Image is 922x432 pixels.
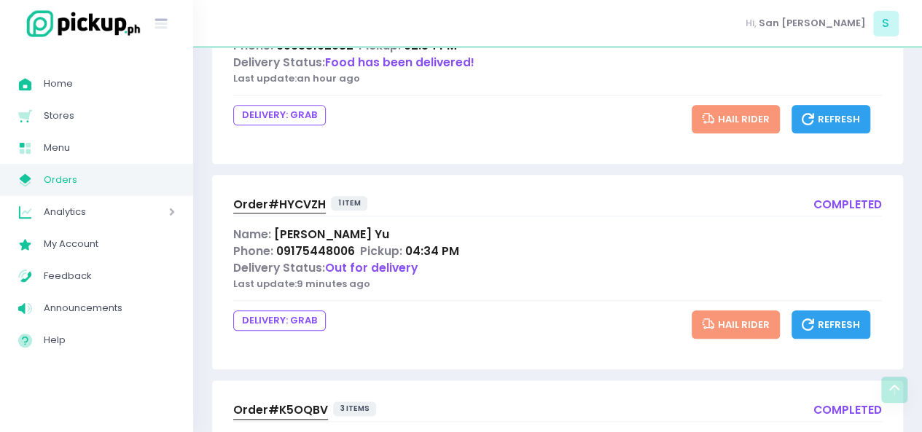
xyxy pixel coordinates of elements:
span: Food has been delivered! [325,55,474,70]
span: Refresh [802,318,860,331]
span: Name: [233,227,271,242]
span: Feedback [44,267,175,286]
span: Stores [44,106,175,125]
div: completed [813,196,882,216]
span: S [873,11,899,36]
span: Delivery Status: [233,260,325,275]
span: San [PERSON_NAME] [759,16,866,31]
span: Order# K5OQBV [233,402,328,417]
img: logo [18,8,142,39]
span: DELIVERY: grab [233,310,326,331]
button: Hail Rider [692,310,780,338]
span: Last update: [233,277,297,291]
span: Hi, [746,16,757,31]
span: DELIVERY: grab [233,105,326,125]
a: Order#K5OQBV [233,401,328,421]
span: Help [44,331,175,350]
div: completed [813,401,882,421]
span: Analytics [44,203,128,221]
span: Hail Rider [702,318,770,331]
span: 3 items [333,401,377,416]
span: 1 item [331,196,368,211]
span: 09175448006 [276,243,355,259]
span: Out for delivery [325,260,418,275]
span: 09058162932 [276,38,353,53]
span: My Account [44,235,175,254]
span: Delivery Status: [233,55,325,70]
span: Pickup: [359,38,401,53]
button: Hail Rider [692,105,780,133]
span: Pickup: [360,243,402,259]
span: an hour ago [297,71,360,85]
span: 02:54 PM [404,38,457,53]
span: Home [44,74,175,93]
span: Phone: [233,243,273,259]
span: Order# HYCVZH [233,197,326,212]
span: Orders [44,170,175,189]
span: Last update: [233,71,297,85]
span: 9 minutes ago [297,277,370,291]
span: Refresh [802,112,860,126]
button: Refresh [792,310,870,338]
span: Announcements [44,299,175,318]
span: 04:34 PM [405,243,459,259]
span: [PERSON_NAME] Yu [274,227,389,242]
span: Hail Rider [702,112,770,126]
button: Refresh [792,105,870,133]
span: Phone: [233,38,273,53]
span: Menu [44,138,175,157]
a: Order#HYCVZH [233,196,326,216]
